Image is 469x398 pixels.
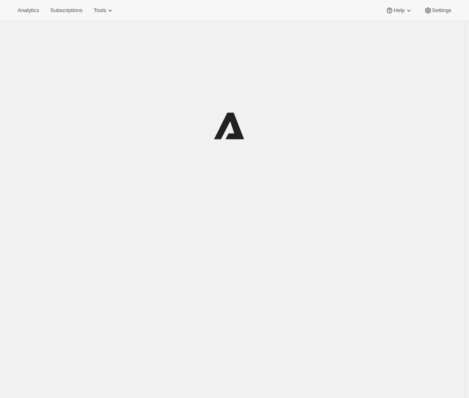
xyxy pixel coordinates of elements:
[94,7,106,14] span: Tools
[394,7,404,14] span: Help
[50,7,82,14] span: Subscriptions
[45,5,87,16] button: Subscriptions
[419,5,456,16] button: Settings
[89,5,119,16] button: Tools
[381,5,417,16] button: Help
[432,7,451,14] span: Settings
[13,5,44,16] button: Analytics
[18,7,39,14] span: Analytics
